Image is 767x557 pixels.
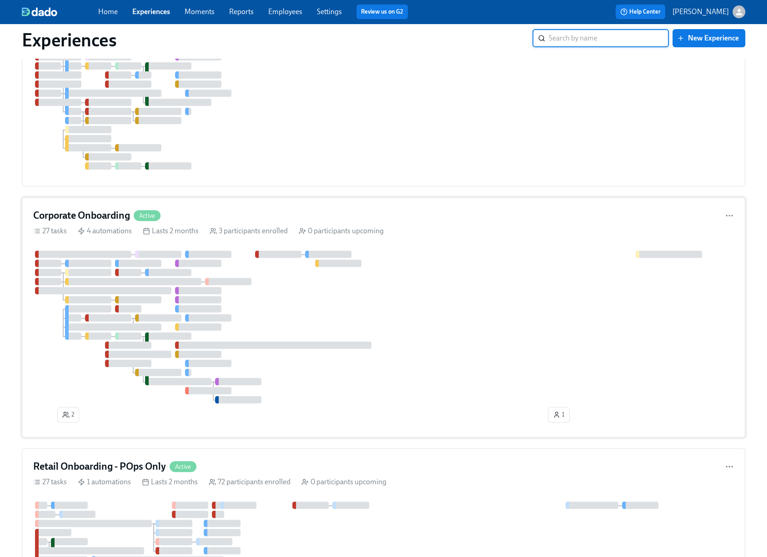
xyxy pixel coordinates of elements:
div: Lasts 2 months [143,226,199,236]
span: Active [134,212,160,219]
div: 72 participants enrolled [209,477,291,487]
a: Corporate OnboardingActive27 tasks 4 automations Lasts 2 months 3 participants enrolled 0 partici... [22,197,745,437]
h1: Experiences [22,29,117,51]
div: 0 participants upcoming [301,477,386,487]
div: 1 automations [78,477,131,487]
h4: Retail Onboarding - POps Only [33,460,166,473]
button: [PERSON_NAME] [672,5,745,18]
div: 27 tasks [33,226,67,236]
a: Review us on G2 [361,7,403,16]
span: Help Center [620,7,661,16]
span: Active [170,463,196,470]
div: Lasts 2 months [142,477,198,487]
a: dado [22,7,98,16]
div: 27 tasks [33,477,67,487]
a: Moments [185,7,215,16]
div: 4 automations [78,226,132,236]
button: Help Center [616,5,665,19]
span: New Experience [679,34,739,43]
a: Experiences [132,7,170,16]
button: 1 [548,407,570,422]
div: 0 participants upcoming [299,226,384,236]
button: New Experience [672,29,745,47]
input: Search by name [549,29,669,47]
span: 2 [62,410,74,419]
span: 1 [553,410,565,419]
button: Review us on G2 [356,5,408,19]
img: dado [22,7,57,16]
a: Reports [229,7,254,16]
button: 2 [57,407,79,422]
a: Settings [317,7,342,16]
a: Employees [268,7,302,16]
a: Home [98,7,118,16]
p: [PERSON_NAME] [672,7,729,17]
div: 3 participants enrolled [210,226,288,236]
h4: Corporate Onboarding [33,209,130,222]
